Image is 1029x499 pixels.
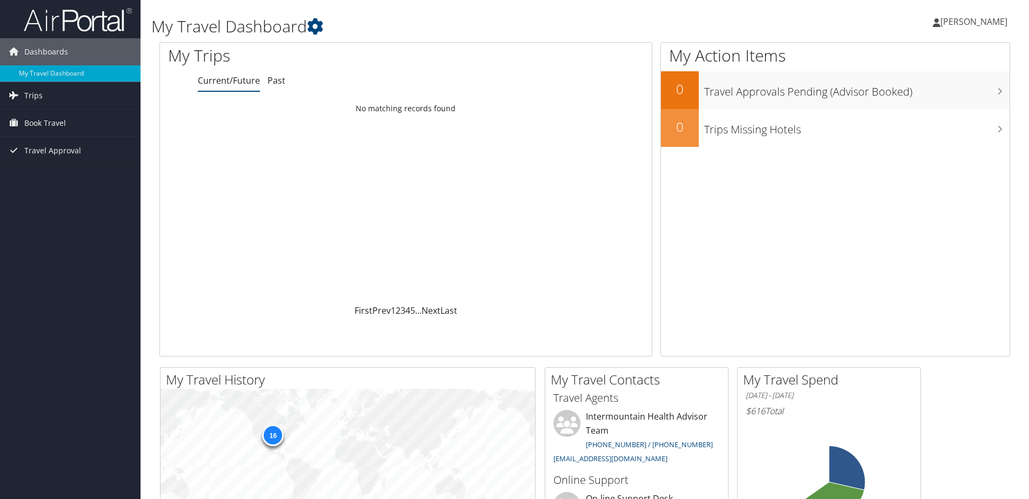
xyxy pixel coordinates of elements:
[586,440,713,449] a: [PHONE_NUMBER] / [PHONE_NUMBER]
[704,117,1010,137] h3: Trips Missing Hotels
[396,305,400,316] a: 2
[548,410,725,468] li: Intermountain Health Advisor Team
[24,110,66,137] span: Book Travel
[410,305,415,316] a: 5
[160,99,652,118] td: No matching records found
[372,305,391,316] a: Prev
[661,109,1010,147] a: 0Trips Missing Hotels
[24,38,68,65] span: Dashboards
[704,79,1010,99] h3: Travel Approvals Pending (Advisor Booked)
[746,405,765,417] span: $616
[746,390,912,401] h6: [DATE] - [DATE]
[933,5,1018,38] a: [PERSON_NAME]
[268,75,285,86] a: Past
[166,370,535,389] h2: My Travel History
[151,15,729,38] h1: My Travel Dashboard
[553,454,667,463] a: [EMAIL_ADDRESS][DOMAIN_NAME]
[198,75,260,86] a: Current/Future
[743,370,920,389] h2: My Travel Spend
[661,80,699,98] h2: 0
[553,390,720,406] h3: Travel Agents
[551,370,728,389] h2: My Travel Contacts
[661,118,699,136] h2: 0
[355,305,372,316] a: First
[262,424,284,446] div: 16
[553,473,720,488] h3: Online Support
[24,137,81,164] span: Travel Approval
[391,305,396,316] a: 1
[661,44,1010,67] h1: My Action Items
[422,305,440,316] a: Next
[746,405,912,417] h6: Total
[661,71,1010,109] a: 0Travel Approvals Pending (Advisor Booked)
[415,305,422,316] span: …
[400,305,405,316] a: 3
[24,82,43,109] span: Trips
[24,7,132,32] img: airportal-logo.png
[440,305,457,316] a: Last
[940,16,1007,28] span: [PERSON_NAME]
[168,44,439,67] h1: My Trips
[405,305,410,316] a: 4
